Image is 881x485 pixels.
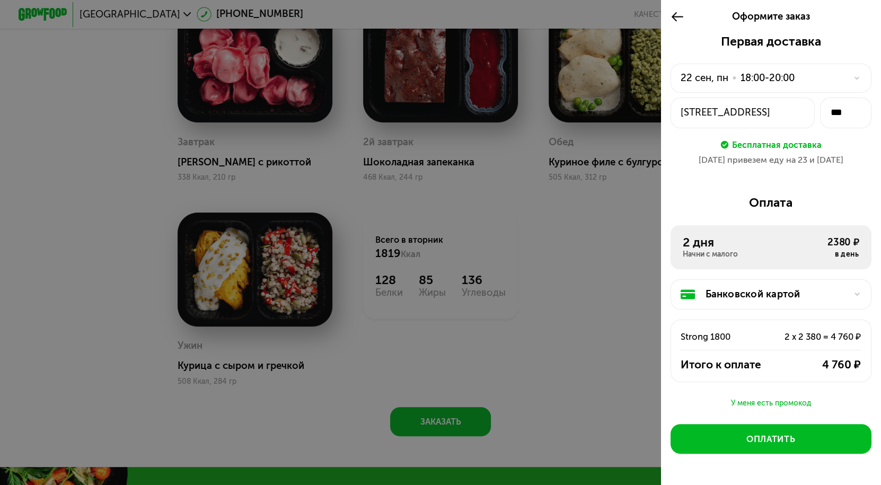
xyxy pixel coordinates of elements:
span: Оформите заказ [732,11,810,22]
div: Первая доставка [671,34,871,49]
div: Банковской картой [706,287,847,302]
div: [DATE] привезем еду на 23 и [DATE] [671,154,871,166]
div: 2 дня [683,235,827,250]
div: 18:00-20:00 [741,71,795,86]
div: Бесплатная доставка [732,138,822,151]
div: 2380 ₽ [827,235,859,250]
div: Итого к оплате [681,357,780,372]
div: Оплатить [746,433,796,445]
div: 2 x 2 380 = 4 760 ₽ [753,330,861,345]
button: [STREET_ADDRESS] [671,98,815,128]
button: У меня есть промокод [671,397,871,410]
div: в день [827,250,859,259]
div: Оплата [671,196,871,210]
div: Strong 1800 [681,330,753,345]
div: Начни с малого [683,250,827,259]
div: [STREET_ADDRESS] [681,105,805,120]
div: 4 760 ₽ [780,357,861,372]
button: Оплатить [671,424,871,453]
div: 22 сен, пн [681,71,728,86]
div: • [732,71,737,86]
